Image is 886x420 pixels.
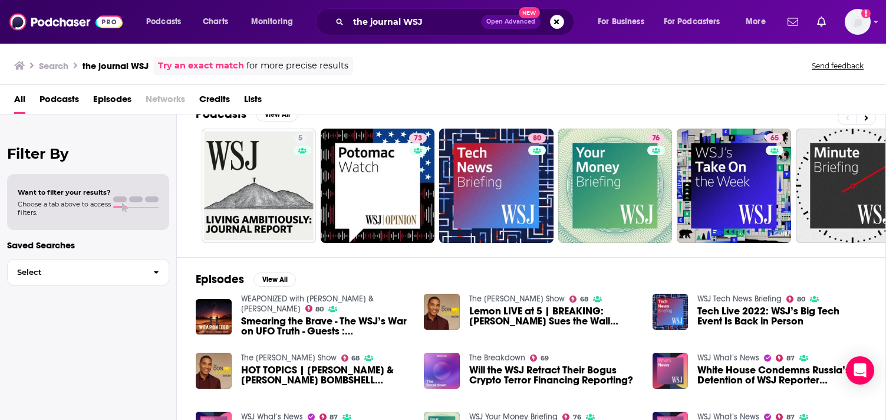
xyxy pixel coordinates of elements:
[573,415,581,420] span: 76
[697,353,759,363] a: WSJ What’s News
[18,188,111,196] span: Want to filter your results?
[530,355,549,362] a: 69
[846,356,874,385] div: Open Intercom Messenger
[519,7,540,18] span: New
[294,133,307,143] a: 5
[39,60,68,71] h3: Search
[243,12,308,31] button: open menu
[797,297,805,302] span: 80
[652,133,660,145] span: 76
[812,12,831,32] a: Show notifications dropdown
[14,90,25,114] a: All
[158,59,244,73] a: Try an exact match
[196,299,232,335] img: Smearing the Brave - The WSJ’s War on UFO Truth - Guests : Robert Hastings and Marik von Rennenka...
[196,107,246,122] h2: Podcasts
[469,294,565,304] a: The Don Lemon Show
[196,353,232,389] img: HOT TOPICS | Donald Trump & Jeffrey Epstein BOMBSHELL Revealed! - July 18th, 2025
[203,14,228,30] span: Charts
[298,133,302,145] span: 5
[424,353,460,389] img: Will the WSJ Retract Their Bogus Crypto Terror Financing Reporting?
[541,356,549,361] span: 69
[766,133,783,143] a: 65
[146,14,181,30] span: Podcasts
[196,107,298,122] a: PodcastsView All
[241,316,410,336] a: Smearing the Brave - The WSJ’s War on UFO Truth - Guests : Robert Hastings and Marik von Rennenka...
[244,90,262,114] span: Lists
[656,12,737,31] button: open menu
[697,294,782,304] a: WSJ Tech News Briefing
[348,12,481,31] input: Search podcasts, credits, & more...
[439,129,554,243] a: 80
[783,12,803,32] a: Show notifications dropdown
[241,294,374,314] a: WEAPONIZED with Jeremy Corbell & George Knapp
[241,353,337,363] a: The Don Lemon Show
[569,296,588,303] a: 68
[330,415,338,420] span: 87
[146,90,185,114] span: Networks
[469,306,638,326] a: Lemon LIVE at 5 | BREAKING: Trump Sues the Wall Street Journal! - July 18th, 2025
[202,129,316,243] a: 5
[321,129,435,243] a: 73
[786,356,795,361] span: 87
[697,365,867,385] span: White House Condemns Russia’s Detention of WSJ Reporter [PERSON_NAME]
[481,15,541,29] button: Open AdvancedNew
[737,12,780,31] button: open menu
[697,306,867,326] span: Tech Live 2022: WSJ’s Big Tech Event Is Back in Person
[647,133,664,143] a: 76
[7,239,169,251] p: Saved Searches
[256,107,298,122] button: View All
[18,200,111,216] span: Choose a tab above to access filters.
[138,12,196,31] button: open menu
[697,365,867,385] a: White House Condemns Russia’s Detention of WSJ Reporter Evan Gershkovich
[327,8,585,35] div: Search podcasts, credits, & more...
[469,353,525,363] a: The Breakdown
[469,306,638,326] span: Lemon LIVE at 5 | BREAKING: [PERSON_NAME] Sues the Wall Street Journal! - [DATE]
[424,294,460,330] img: Lemon LIVE at 5 | BREAKING: Trump Sues the Wall Street Journal! - July 18th, 2025
[770,133,779,145] span: 65
[653,294,689,330] img: Tech Live 2022: WSJ’s Big Tech Event Is Back in Person
[776,355,795,362] a: 87
[305,305,324,312] a: 80
[861,9,871,18] svg: Add a profile image
[653,353,689,389] img: White House Condemns Russia’s Detention of WSJ Reporter Evan Gershkovich
[558,129,673,243] a: 76
[7,259,169,286] button: Select
[580,297,588,302] span: 68
[786,415,795,420] span: 87
[246,59,348,73] span: for more precise results
[195,12,235,31] a: Charts
[677,129,791,243] a: 65
[241,316,410,336] span: Smearing the Brave - The WSJ’s War on UFO Truth - Guests : [PERSON_NAME] and [PERSON_NAME]
[528,133,546,143] a: 80
[746,14,766,30] span: More
[241,365,410,385] span: HOT TOPICS | [PERSON_NAME] & [PERSON_NAME] BOMBSHELL Revealed! - [DATE]
[845,9,871,35] button: Show profile menu
[315,307,324,312] span: 80
[786,296,805,303] a: 80
[845,9,871,35] img: User Profile
[341,355,360,362] a: 68
[7,145,169,162] h2: Filter By
[9,11,123,33] img: Podchaser - Follow, Share and Rate Podcasts
[241,365,410,385] a: HOT TOPICS | Donald Trump & Jeffrey Epstein BOMBSHELL Revealed! - July 18th, 2025
[664,14,720,30] span: For Podcasters
[533,133,541,145] span: 80
[409,133,427,143] a: 73
[196,272,296,287] a: EpisodesView All
[199,90,230,114] a: Credits
[251,14,293,30] span: Monitoring
[598,14,644,30] span: For Business
[196,272,244,287] h2: Episodes
[469,365,638,385] a: Will the WSJ Retract Their Bogus Crypto Terror Financing Reporting?
[589,12,659,31] button: open menu
[93,90,131,114] a: Episodes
